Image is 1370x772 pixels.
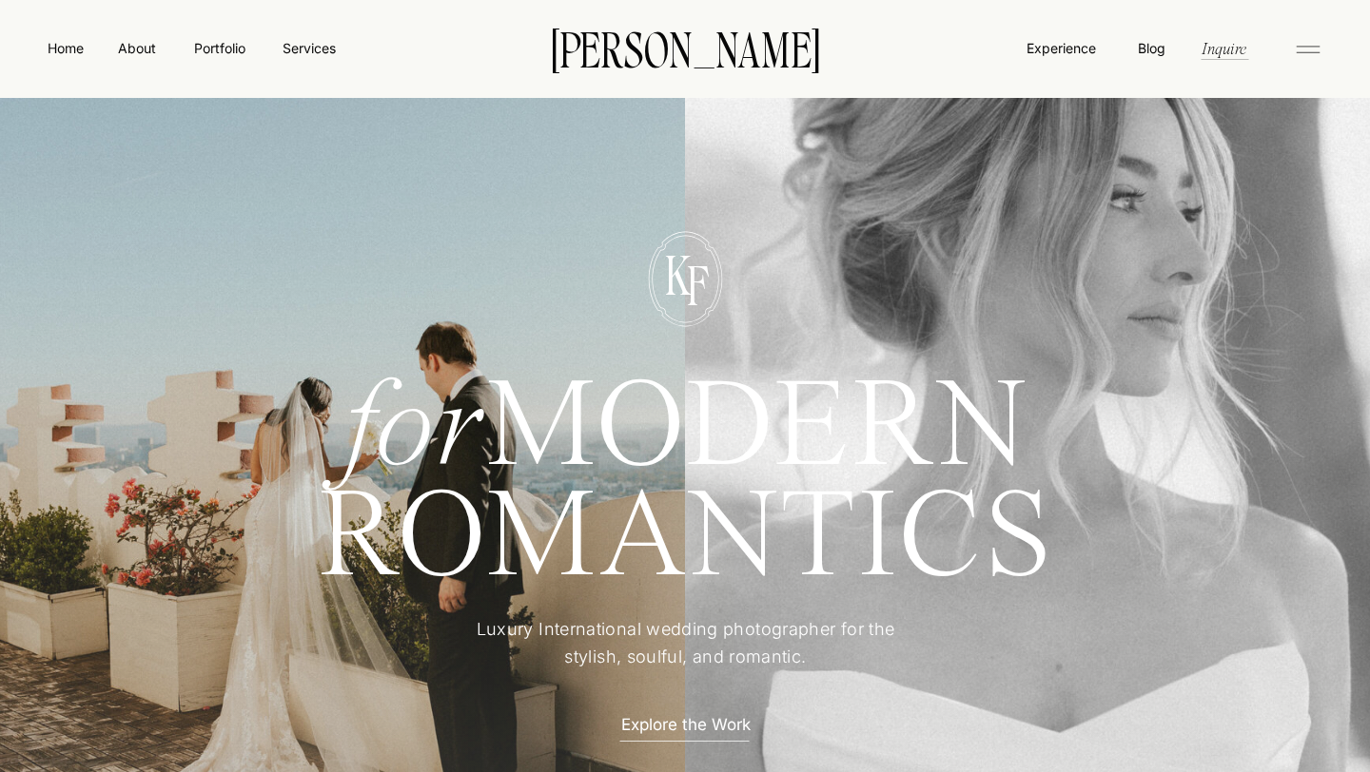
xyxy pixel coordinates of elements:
p: K [652,248,704,297]
h1: MODERN [248,376,1123,467]
p: F [671,259,723,307]
a: Inquire [1200,37,1248,59]
h1: ROMANTICS [248,486,1123,589]
a: Home [44,38,88,58]
a: Services [281,38,337,58]
a: [PERSON_NAME] [521,28,849,68]
i: for [343,369,486,493]
a: Experience [1025,38,1098,58]
a: Blog [1133,38,1169,57]
a: Portfolio [186,38,253,58]
a: Explore the Work [602,713,769,733]
a: About [115,38,158,57]
p: Luxury International wedding photographer for the stylish, soulful, and romantic. [448,616,923,672]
